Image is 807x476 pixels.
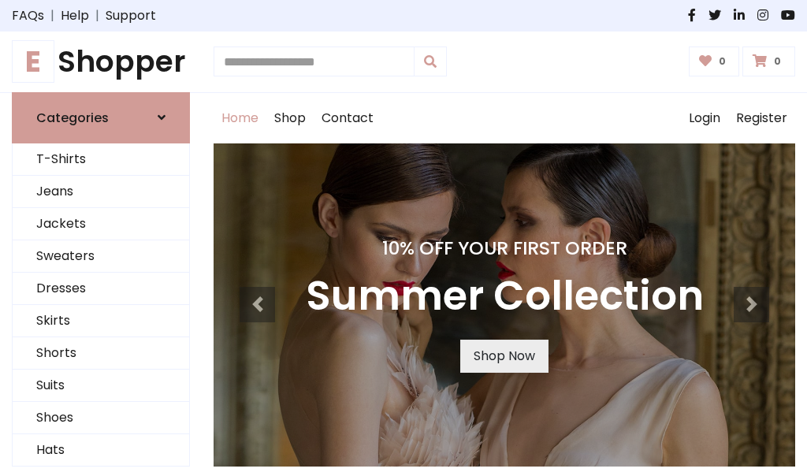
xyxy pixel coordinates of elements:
[742,46,795,76] a: 0
[106,6,156,25] a: Support
[13,337,189,370] a: Shorts
[460,340,549,373] a: Shop Now
[306,272,704,321] h3: Summer Collection
[12,6,44,25] a: FAQs
[61,6,89,25] a: Help
[770,54,785,69] span: 0
[314,93,381,143] a: Contact
[13,273,189,305] a: Dresses
[13,305,189,337] a: Skirts
[13,208,189,240] a: Jackets
[13,143,189,176] a: T-Shirts
[13,402,189,434] a: Shoes
[12,92,190,143] a: Categories
[13,176,189,208] a: Jeans
[12,44,190,80] h1: Shopper
[44,6,61,25] span: |
[681,93,728,143] a: Login
[13,370,189,402] a: Suits
[12,40,54,83] span: E
[13,240,189,273] a: Sweaters
[13,434,189,467] a: Hats
[266,93,314,143] a: Shop
[689,46,740,76] a: 0
[214,93,266,143] a: Home
[306,237,704,259] h4: 10% Off Your First Order
[89,6,106,25] span: |
[728,93,795,143] a: Register
[12,44,190,80] a: EShopper
[36,110,109,125] h6: Categories
[715,54,730,69] span: 0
